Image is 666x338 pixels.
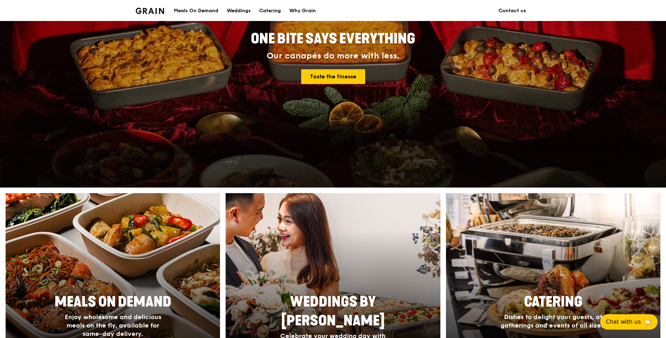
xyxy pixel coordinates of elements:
span: Chat with us [606,318,641,326]
span: Dishes to delight your guests, at gatherings and events of all sizes. [501,313,605,329]
div: Why Grain [289,0,316,21]
div: Weddings [227,0,251,21]
a: Contact us [494,0,530,21]
span: Enjoy wholesome and delicious meals on the fly, available for same-day delivery. [65,313,161,338]
span: Catering [524,294,582,310]
div: Our canapés do more with less. [207,51,459,61]
div: Meals On Demand [174,0,218,21]
a: Weddings [222,0,255,21]
div: Catering [259,0,281,21]
span: Meals On Demand [55,294,171,310]
img: Grain [136,8,164,14]
span: Weddings by [PERSON_NAME] [281,294,385,329]
a: Taste the finesse [301,69,365,84]
a: Catering [255,0,285,21]
span: ONE BITE SAYS EVERYTHING [251,30,415,47]
a: Why Grain [285,0,320,21]
span: 🦙 [644,318,652,326]
button: Chat with us🦙 [600,314,658,330]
